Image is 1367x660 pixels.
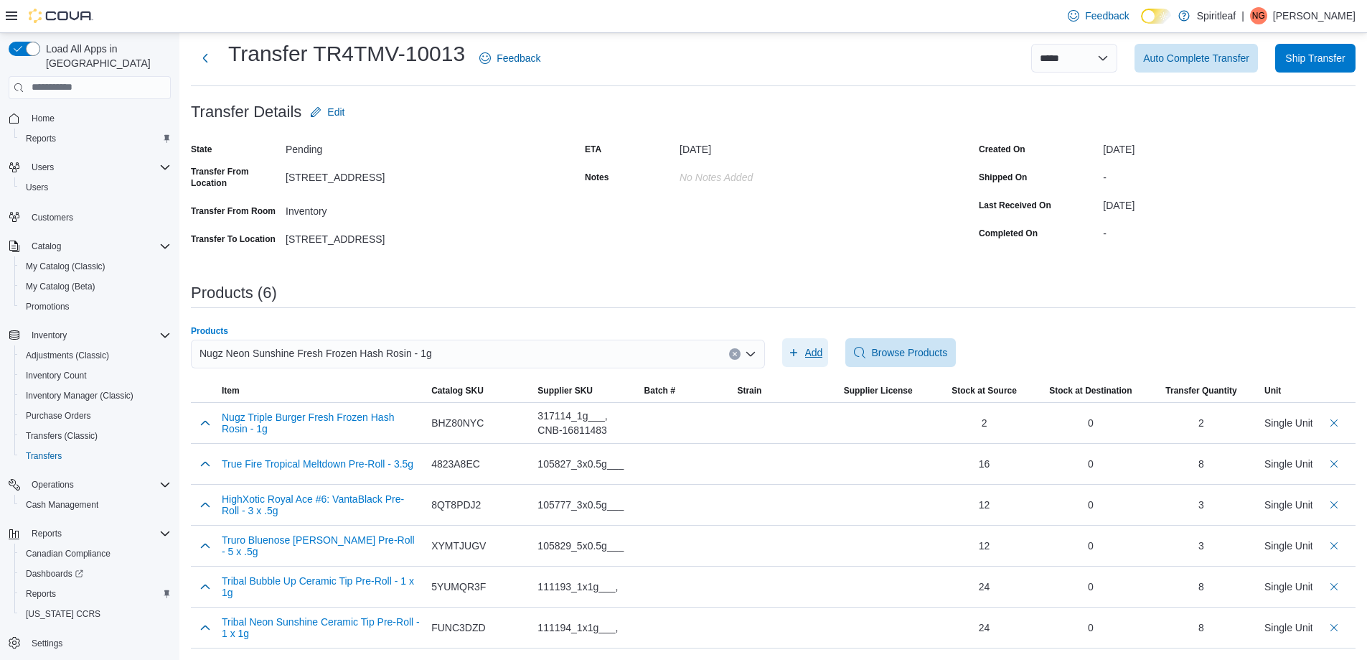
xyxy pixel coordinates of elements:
div: 24 [936,580,1031,594]
div: 0 [1043,580,1138,594]
button: Edit [304,98,350,126]
div: 105777_3x0.5g___ [537,498,632,512]
span: Nugz Neon Sunshine Fresh Frozen Hash Rosin - 1g [199,345,432,362]
div: [DATE] [1103,138,1356,155]
div: 8 [1198,621,1204,635]
span: Add [805,345,823,360]
div: Single Unit [1264,498,1313,512]
img: Cova [29,9,93,23]
span: Reports [26,133,56,144]
a: [US_STATE] CCRS [20,605,106,623]
span: Cash Management [20,496,171,513]
span: Transfer Quantity [1165,385,1236,396]
p: [PERSON_NAME] [1273,7,1356,24]
div: Single Unit [1264,539,1313,553]
a: Dashboards [14,564,177,584]
button: Unit [1259,379,1312,402]
button: Transfer Quantity [1144,379,1259,402]
a: My Catalog (Beta) [20,278,101,295]
label: Transfer To Location [191,233,276,245]
button: Purchase Orders [14,406,177,426]
button: My Catalog (Classic) [14,256,177,276]
a: Inventory Count [20,367,93,384]
div: 317114_1g___, CNB-16811483 [537,409,632,437]
a: My Catalog (Classic) [20,258,111,275]
div: Pending [286,138,478,155]
span: Inventory Manager (Classic) [20,387,171,404]
span: Adjustments (Classic) [26,350,109,361]
label: Products [191,325,228,337]
button: True Fire Tropical Meltdown Pre-Roll - 3.5g [222,458,413,470]
div: 3 [1198,498,1204,512]
span: Customers [26,208,171,226]
button: Canadian Compliance [14,544,177,564]
div: 0 [1043,457,1138,471]
div: 111193_1x1g___, [537,580,632,594]
span: Strain [737,385,761,396]
span: Stock at Source [952,385,1017,396]
button: Home [3,108,177,129]
span: Load All Apps in [GEOGRAPHIC_DATA] [40,42,171,70]
button: Tribal Neon Sunshine Ceramic Tip Pre-Roll - 1 x 1g [222,616,420,639]
button: Truro Bluenose [PERSON_NAME] Pre-Roll - 5 x .5g [222,534,420,557]
span: Customers [32,212,73,223]
label: Notes [585,172,609,183]
div: 2 [1198,416,1204,430]
a: Settings [26,635,68,652]
a: Purchase Orders [20,407,97,424]
div: 0 [1043,416,1138,430]
label: Transfer From Location [191,166,280,189]
span: Transfers (Classic) [26,430,98,442]
button: Delete count [1325,414,1343,432]
span: Unit [1264,385,1281,396]
div: 0 [1043,539,1138,553]
a: Customers [26,209,79,226]
div: 105829_5x0.5g___ [537,539,632,553]
div: 0 [1043,498,1138,512]
button: Users [3,157,177,177]
button: Clear input [729,348,741,360]
div: 24 [936,621,1031,635]
span: Canadian Compliance [20,545,171,562]
p: | [1241,7,1244,24]
button: Operations [3,475,177,495]
button: [US_STATE] CCRS [14,604,177,624]
button: Strain [731,379,837,402]
button: Users [14,177,177,197]
a: Reports [20,585,62,603]
span: My Catalog (Classic) [20,258,171,275]
button: Open list of options [745,348,756,360]
span: My Catalog (Beta) [26,281,95,292]
button: Inventory Manager (Classic) [14,386,177,406]
button: Nugz Triple Burger Fresh Frozen Hash Rosin - 1g [222,412,420,434]
div: BHZ80NYC [431,416,526,430]
span: Reports [26,588,56,600]
span: Adjustments (Classic) [20,347,171,364]
button: Adjustments (Classic) [14,345,177,366]
p: Spiritleaf [1197,7,1236,24]
a: Cash Management [20,496,104,513]
button: Item [216,379,426,402]
button: Stock at Destination [1038,379,1144,402]
span: Feedback [497,51,540,65]
div: [DATE] [680,138,872,155]
span: Inventory [26,327,171,344]
span: Users [32,162,54,173]
span: Settings [32,638,62,649]
span: Home [32,113,55,124]
div: No Notes added [680,166,872,183]
a: Feedback [474,44,546,73]
span: Catalog [26,238,171,255]
button: Catalog [26,238,67,255]
button: Stock at Source [931,379,1037,402]
div: 2 [936,416,1031,430]
div: Single Unit [1264,621,1313,635]
button: Catalog SKU [426,379,532,402]
button: Users [26,159,60,176]
button: Auto Complete Transfer [1135,44,1258,73]
button: Reports [14,584,177,604]
label: Completed On [979,228,1038,239]
span: Reports [20,585,171,603]
a: Canadian Compliance [20,545,116,562]
a: Dashboards [20,565,89,582]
